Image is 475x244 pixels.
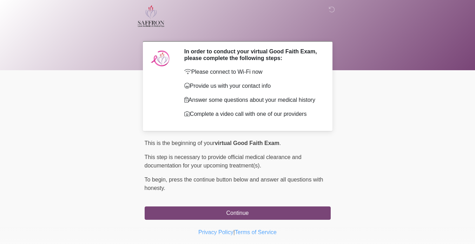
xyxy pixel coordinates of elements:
p: Please connect to Wi-Fi now [184,68,320,76]
a: | [233,229,235,235]
img: Saffron Laser Aesthetics and Medical Spa Logo [138,5,165,27]
span: This step is necessary to provide official medical clearance and documentation for your upcoming ... [145,154,302,169]
strong: virtual Good Faith Exam [215,140,279,146]
p: Complete a video call with one of our providers [184,110,320,118]
a: Privacy Policy [198,229,233,235]
button: Continue [145,206,331,220]
span: This is the beginning of your [145,140,215,146]
span: . [279,140,281,146]
h2: In order to conduct your virtual Good Faith Exam, please complete the following steps: [184,48,320,61]
span: press the continue button below and answer all questions with honesty. [145,177,323,191]
p: Answer some questions about your medical history [184,96,320,104]
span: To begin, [145,177,169,183]
a: Terms of Service [235,229,277,235]
img: Agent Avatar [150,48,171,69]
p: Provide us with your contact info [184,82,320,90]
